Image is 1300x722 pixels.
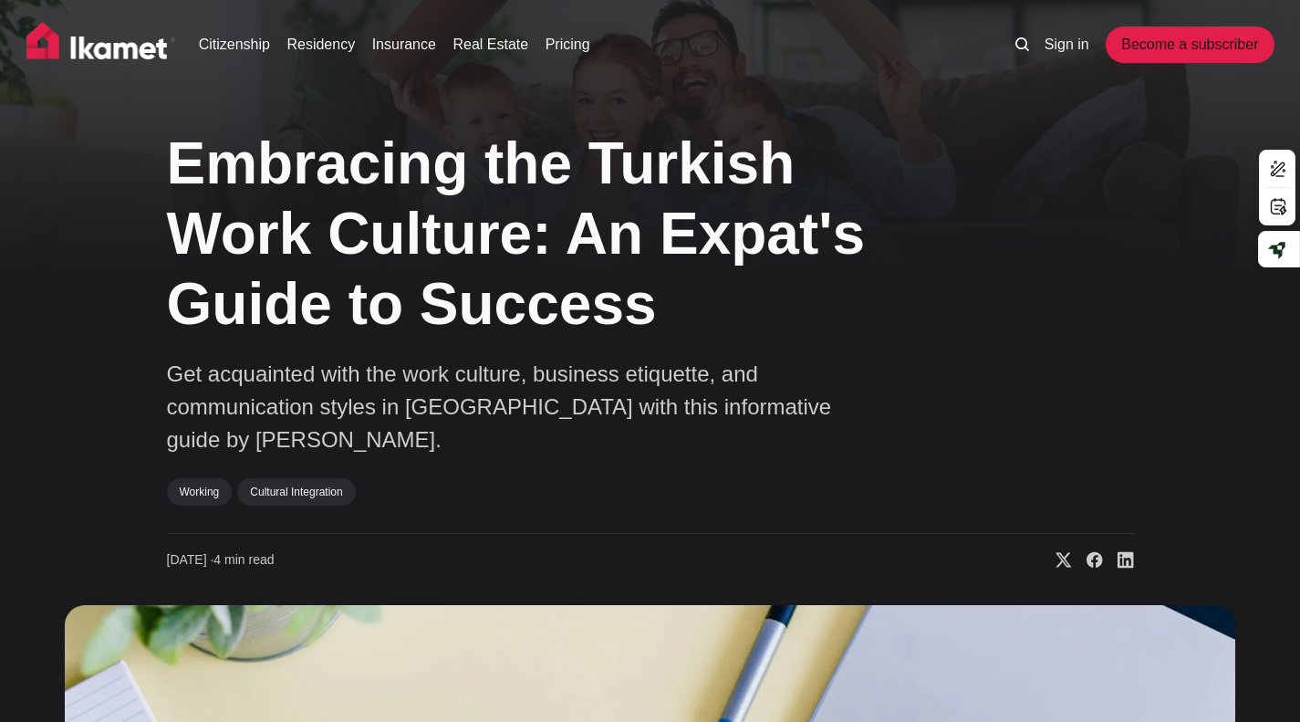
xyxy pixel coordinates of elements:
a: Share on Linkedin [1103,551,1134,570]
a: Residency [286,34,355,56]
p: Get acquainted with the work culture, business etiquette, and communication styles in [GEOGRAPHIC... [167,358,879,456]
a: Real Estate [452,34,528,56]
a: Share on Facebook [1072,551,1103,570]
a: Become a subscriber [1106,26,1274,63]
h1: Embracing the Turkish Work Culture: An Expat's Guide to Success [167,129,933,339]
time: 4 min read [167,551,275,570]
a: Cultural Integration [237,478,355,506]
a: Working [167,478,233,506]
img: Ikamet home [26,22,176,68]
a: Citizenship [199,34,270,56]
a: Insurance [372,34,436,56]
a: Pricing [546,34,590,56]
a: Sign in [1045,34,1089,56]
span: [DATE] ∙ [167,552,214,567]
a: Share on X [1041,551,1072,570]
